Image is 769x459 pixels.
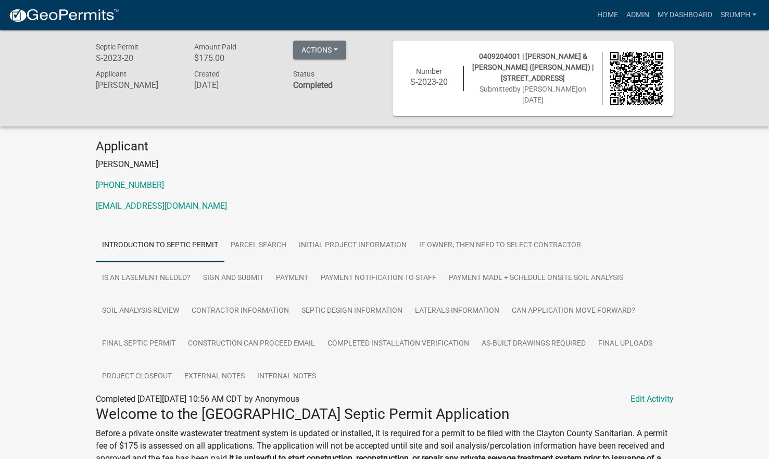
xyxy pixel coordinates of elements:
h6: [PERSON_NAME] [96,80,179,90]
a: [PHONE_NUMBER] [96,180,164,190]
a: Contractor Information [185,295,295,328]
a: Septic Design Information [295,295,409,328]
a: Payment [270,262,314,295]
span: Amount Paid [194,43,236,51]
a: Completed Installation Verification [321,327,475,361]
a: If owner, then need to select contractor [413,229,587,262]
span: Created [194,70,220,78]
a: Internal Notes [251,360,322,393]
a: srumph [716,5,761,25]
a: Home [593,5,622,25]
span: Septic Permit [96,43,138,51]
span: Completed [DATE][DATE] 10:56 AM CDT by Anonymous [96,394,299,404]
button: Actions [293,41,346,59]
a: Can Application Move Forward? [506,295,641,328]
h6: [DATE] [194,80,278,90]
h6: S-2023-20 [403,77,456,87]
strong: Completed [293,80,333,90]
span: by [PERSON_NAME] [513,85,578,93]
a: Admin [622,5,653,25]
a: Project Closeout [96,360,178,393]
a: Is an Easement Needed? [96,262,197,295]
a: Payment Notification to Staff [314,262,443,295]
h6: $175.00 [194,53,278,63]
span: Number [416,67,442,75]
h6: S-2023-20 [96,53,179,63]
a: My Dashboard [653,5,716,25]
a: [EMAIL_ADDRESS][DOMAIN_NAME] [96,201,227,211]
a: Sign and Submit [197,262,270,295]
a: Payment Made + Schedule Onsite Soil Analysis [443,262,629,295]
span: 0409204001 | [PERSON_NAME] & [PERSON_NAME] ([PERSON_NAME]) | [STREET_ADDRESS] [472,52,594,82]
a: Final Septic Permit [96,327,182,361]
a: Soil Analysis Review [96,295,185,328]
span: Applicant [96,70,127,78]
a: Introduction to Septic Permit [96,229,224,262]
span: Status [293,70,314,78]
a: As-Built Drawings Required [475,327,592,361]
p: [PERSON_NAME] [96,158,674,171]
a: Edit Activity [631,393,674,405]
a: External Notes [178,360,251,393]
a: Initial Project Information [293,229,413,262]
h3: Welcome to the [GEOGRAPHIC_DATA] Septic Permit Application [96,405,674,423]
a: Parcel search [224,229,293,262]
span: Submitted on [DATE] [480,85,586,104]
a: Final Uploads [592,327,659,361]
a: Laterals Information [409,295,506,328]
h4: Applicant [96,139,674,154]
a: Construction Can Proceed Email [182,327,321,361]
img: QR code [610,52,663,105]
